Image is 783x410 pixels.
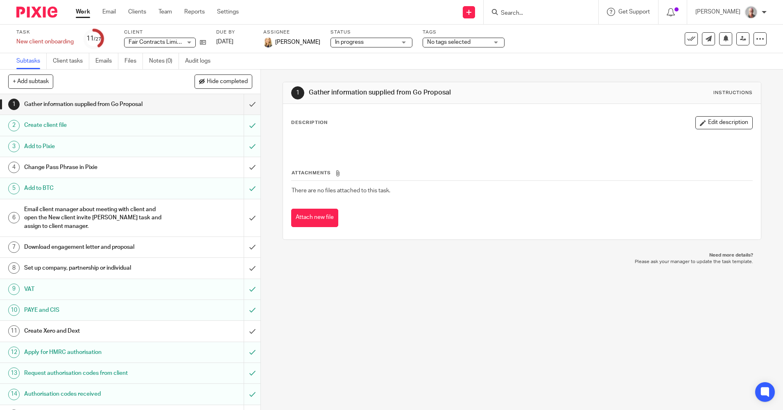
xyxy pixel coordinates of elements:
[695,8,740,16] p: [PERSON_NAME]
[8,120,20,131] div: 2
[8,284,20,295] div: 9
[24,98,165,110] h1: Gather information supplied from Go Proposal
[745,6,758,19] img: KR%20update.jpg
[330,29,412,36] label: Status
[124,53,143,69] a: Files
[158,8,172,16] a: Team
[102,8,116,16] a: Email
[124,29,206,36] label: Client
[16,7,57,18] img: Pixie
[129,39,186,45] span: Fair Contracts Limited
[8,74,53,88] button: + Add subtask
[16,29,74,36] label: Task
[24,119,165,131] h1: Create client file
[618,9,650,15] span: Get Support
[216,29,253,36] label: Due by
[8,367,20,379] div: 13
[423,29,505,36] label: Tags
[292,171,331,175] span: Attachments
[149,53,179,69] a: Notes (0)
[275,38,320,46] span: [PERSON_NAME]
[695,116,753,129] button: Edit description
[8,389,20,400] div: 14
[24,140,165,153] h1: Add to Pixie
[8,99,20,110] div: 1
[8,162,20,173] div: 4
[16,38,74,46] div: New client onboarding
[8,304,20,316] div: 10
[76,8,90,16] a: Work
[86,34,101,43] div: 11
[24,346,165,358] h1: Apply for HMRC authorisation
[292,188,390,194] span: There are no files attached to this task.
[185,53,217,69] a: Audit logs
[263,29,320,36] label: Assignee
[207,79,248,85] span: Hide completed
[24,241,165,253] h1: Download engagement letter and proposal
[24,283,165,295] h1: VAT
[8,325,20,337] div: 11
[53,53,89,69] a: Client tasks
[128,8,146,16] a: Clients
[95,53,118,69] a: Emails
[24,182,165,194] h1: Add to BTC
[24,161,165,173] h1: Change Pass Phrase in Pixie
[8,347,20,358] div: 12
[291,119,328,126] p: Description
[16,53,47,69] a: Subtasks
[8,262,20,274] div: 8
[184,8,205,16] a: Reports
[427,39,471,45] span: No tags selected
[195,74,252,88] button: Hide completed
[24,388,165,400] h1: Authorisation codes received
[8,212,20,223] div: 6
[8,183,20,194] div: 5
[309,88,539,97] h1: Gather information supplied from Go Proposal
[291,209,338,227] button: Attach new file
[335,39,364,45] span: In progress
[24,203,165,232] h1: Email client manager about meeting with client and open the New client invite [PERSON_NAME] task ...
[263,38,273,47] img: Headshot%20White%20Background.jpg
[94,37,101,41] small: /27
[291,86,304,99] div: 1
[291,259,753,265] p: Please ask your manager to update the task template.
[8,141,20,152] div: 3
[8,241,20,253] div: 7
[713,90,753,96] div: Instructions
[24,367,165,379] h1: Request authorisation codes from client
[216,39,233,45] span: [DATE]
[217,8,239,16] a: Settings
[24,325,165,337] h1: Create Xero and Dext
[291,252,753,259] p: Need more details?
[500,10,574,17] input: Search
[24,304,165,316] h1: PAYE and CIS
[24,262,165,274] h1: Set up company, partnership or individual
